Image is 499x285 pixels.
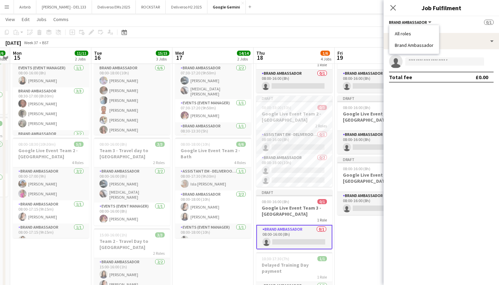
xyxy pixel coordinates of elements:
span: 10:30-17:30 (7h) [262,256,289,261]
h3: Google Live Event Team 3 - [GEOGRAPHIC_DATA] [256,205,332,217]
div: Draft [256,190,332,195]
app-card-role: Events (Event Manager)1/107:30-17:20 (9h50m)[PERSON_NAME] [175,99,251,122]
app-card-role: Brand Ambassador1/108:00-17:15 (9h15m)[PERSON_NAME] [13,224,89,247]
app-card-role: Brand Ambassador0/108:00-16:00 (8h) [256,225,332,249]
span: Edit [22,16,30,22]
li: Brand Ambassador [395,42,433,48]
span: 17 [174,54,184,61]
app-card-role: Brand Ambassador2/208:00-17:00 (9h)[PERSON_NAME][PERSON_NAME] [13,167,89,200]
app-card-role: Brand Ambassador2/207:30-17:20 (9h50m)[PERSON_NAME][MEDICAL_DATA][PERSON_NAME] [175,64,251,99]
span: Jobs [36,16,47,22]
a: Jobs [34,15,49,24]
app-card-role: Brand Ambassador2/2 [13,130,89,163]
span: 2 Roles [153,160,165,165]
app-card-role: Events (Event Manager)1/108:00-18:00 (10h)[PERSON_NAME] [175,224,251,247]
span: View [5,16,15,22]
div: 3 Jobs [156,56,169,61]
button: [PERSON_NAME] - DEL133 [36,0,92,14]
span: 11/11 [75,51,88,56]
span: 4 Roles [72,160,84,165]
span: Brand Ambassador [389,20,427,25]
span: 15:00-16:00 (1h) [99,232,127,237]
span: 1 Role [317,62,327,67]
app-job-card: 08:00-17:00 (9h)6/6Google Live Event Team 1 - [GEOGRAPHIC_DATA]3 RolesEvents (Event Manager)1/108... [13,34,89,135]
h3: Google Live Event Team 2 - [GEOGRAPHIC_DATA] [256,111,332,123]
app-card-role: Assistant EM - Deliveroo FR1/108:00-17:30 (9h30m)Isla [PERSON_NAME] [175,167,251,191]
span: 2 Roles [153,251,165,256]
div: 2 Jobs [75,56,88,61]
span: 15/15 [156,51,169,56]
span: 08:00-18:30 (10h30m) [18,142,56,147]
span: Week 37 [22,40,39,45]
app-card-role: Brand Ambassador0/108:00-16:00 (8h) [337,70,413,93]
h3: Job Fulfilment [384,3,499,12]
a: View [3,15,18,24]
div: Draft [337,95,413,101]
li: All roles [395,31,433,37]
span: 08:00-16:00 (8h) [343,166,370,171]
app-card-role: Brand Ambassador0/108:00-16:00 (8h) [337,192,413,215]
button: Deliveroo H2 2025 [166,0,207,14]
button: Google Gemini [207,0,246,14]
h3: Google Live Event Team 3 - [GEOGRAPHIC_DATA] [337,172,413,184]
h3: Team 2 - Travel Day to [GEOGRAPHIC_DATA] [94,238,170,250]
app-job-card: 08:00-18:00 (10h)9/9Google Live Event Team 1 - [GEOGRAPHIC_DATA]3 RolesBrand Ambassador6/608:00-1... [94,34,170,135]
app-job-card: 08:00-18:30 (10h30m)5/5Google Live Event Team 2 - [GEOGRAPHIC_DATA]4 RolesBrand Ambassador2/208:0... [13,138,89,238]
app-job-card: Draft08:00-18:00 (10h)0/3Google Live Event Team 2 - [GEOGRAPHIC_DATA]2 RolesAssistant EM - Delive... [256,95,332,187]
div: [DATE] [5,39,21,46]
span: 1 Role [317,217,327,222]
app-card-role: Brand Ambassador0/208:00-18:00 (10h) [256,154,332,187]
span: Thu [256,50,265,56]
span: 1 Role [317,274,327,280]
span: 4 Roles [234,160,246,165]
div: Draft [256,95,332,101]
app-card-role: Events (Event Manager)1/108:00-16:00 (8h)[PERSON_NAME] [94,202,170,226]
span: Comms [53,16,69,22]
span: 15 [12,54,22,61]
app-card-role: Assistant EM - Deliveroo FR0/108:00-16:00 (8h) [256,131,332,154]
button: Airbnb [14,0,36,14]
span: Fri [337,50,343,56]
span: 08:00-18:00 (10h) [262,105,291,110]
h3: Google Live Event Team 2 - [GEOGRAPHIC_DATA] [13,147,89,160]
button: ROCKSTAR [136,0,166,14]
app-job-card: Draft08:00-16:00 (8h)0/1Google Live Event Team 3 - [GEOGRAPHIC_DATA]1 RoleBrand Ambassador0/108:0... [256,190,332,249]
span: 18 [255,54,265,61]
app-card-role: Brand Ambassador1/108:30-13:30 (5h) [175,122,251,145]
app-job-card: Draft08:00-16:00 (8h)0/1Google Live Event Team 2 - [GEOGRAPHIC_DATA]1 RoleBrand Ambassador0/108:0... [337,95,413,154]
app-job-card: 08:00-18:00 (10h)6/6Google Live Event Team 2 - Bath4 RolesAssistant EM - Deliveroo FR1/108:00-17:... [175,138,251,238]
div: Draft [337,157,413,162]
span: Mon [13,50,22,56]
app-job-card: 07:30-17:20 (9h50m)8/8Google Live Event Team 3 - [GEOGRAPHIC_DATA]6 RolesBrand Ambassador2/207:30... [175,34,251,135]
app-job-card: Draft08:00-16:00 (8h)0/1Google Live Event Team 3 - [GEOGRAPHIC_DATA]1 RoleBrand Ambassador0/108:0... [337,157,413,215]
a: Edit [19,15,32,24]
app-card-role: Brand Ambassador0/108:00-16:00 (8h) [337,131,413,154]
span: 08:00-18:00 (10h) [181,142,210,147]
span: 08:00-16:00 (8h) [262,199,289,204]
app-card-role: Brand Ambassador2/208:00-16:00 (8h)[PERSON_NAME][MEDICAL_DATA][PERSON_NAME] [94,167,170,202]
span: 0/3 [317,105,327,110]
span: 14/14 [237,51,251,56]
app-card-role: Brand Ambassador1/108:00-17:15 (9h15m)[PERSON_NAME] [13,200,89,224]
div: 08:00-16:00 (8h) [389,25,494,30]
span: 3/3 [155,142,165,147]
h3: Team 3 - Travel day to [GEOGRAPHIC_DATA] [94,147,170,160]
span: Wed [175,50,184,56]
span: Tue [94,50,102,56]
app-card-role: Brand Ambassador2/208:00-18:00 (10h)[PERSON_NAME][PERSON_NAME] [175,191,251,224]
span: 08:00-16:00 (8h) [99,142,127,147]
div: 2 Jobs [237,56,250,61]
span: 5/5 [74,142,84,147]
span: 2 Roles [315,123,327,128]
app-card-role: Brand Ambassador3/308:30-17:00 (8h30m)[PERSON_NAME][PERSON_NAME][PERSON_NAME] [13,87,89,130]
button: Brand Ambassador [389,20,432,25]
span: 1/1 [317,256,327,261]
span: 6/6 [236,142,246,147]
